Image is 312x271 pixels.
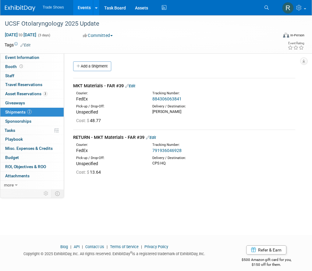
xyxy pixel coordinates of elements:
a: Contact Us [85,244,104,249]
span: Booth not reserved yet [18,64,24,69]
span: Shipments [5,110,32,114]
div: Event Format [258,32,305,41]
a: Asset Reservations3 [0,89,64,98]
div: FedEx [76,147,143,154]
span: Cost: $ [76,170,90,175]
div: RETURN - MKT Materials - FAR #39 [73,134,295,141]
a: 791936046928 [152,148,182,153]
span: Asset Reservations [5,91,48,96]
span: ROI, Objectives & ROO [5,164,46,169]
a: Staff [0,71,64,80]
div: FedEx [76,96,143,102]
sup: ® [130,251,132,254]
span: | [80,244,84,249]
div: Pick-up / Drop-Off: [76,156,143,161]
span: | [69,244,73,249]
span: more [4,182,14,187]
a: Sponsorships [0,117,64,126]
td: Tags [5,42,30,48]
button: Committed [81,32,115,38]
span: Sponsorships [5,119,31,124]
div: [PERSON_NAME] [152,109,219,114]
div: $500 Amazon gift card for you, [233,253,300,267]
span: Playbook [5,137,23,142]
a: Shipments2 [0,108,64,117]
a: Blog [60,244,68,249]
span: (3 days) [37,33,50,37]
span: Unspecified [76,161,98,166]
a: Attachments [0,172,64,180]
span: Event Information [5,55,39,60]
img: Rachel Murphy [282,2,294,14]
span: Cost: $ [76,118,90,123]
span: Giveaways [5,100,25,105]
span: Budget [5,155,19,160]
a: more [0,181,64,190]
a: Tasks [0,126,64,135]
a: Add a Shipment [73,61,111,71]
img: ExhibitDay [5,5,35,11]
div: Copyright © 2025 ExhibitDay, Inc. All rights reserved. ExhibitDay is a registered trademark of Ex... [5,250,224,257]
div: Courier: [76,91,143,96]
span: Travel Reservations [5,82,42,87]
a: Edit [146,135,156,140]
a: API [74,244,80,249]
div: Tracking Number: [152,91,238,96]
a: Event Information [0,53,64,62]
span: Staff [5,73,14,78]
div: Tracking Number: [152,143,238,147]
div: UCSF Otolaryngology 2025 Update [3,18,275,29]
a: Travel Reservations [0,80,64,89]
a: Giveaways [0,99,64,107]
a: Terms of Service [110,244,139,249]
a: Playbook [0,135,64,144]
span: Misc. Expenses & Credits [5,146,53,151]
a: 884306063841 [152,96,182,101]
a: Booth [0,62,64,71]
span: 2 [27,110,32,114]
a: Budget [0,153,64,162]
a: Privacy Policy [144,244,168,249]
a: Misc. Expenses & Credits [0,144,64,153]
div: MKT Materials - FAR #39 [73,83,295,89]
div: Delivery / Destination: [152,156,219,161]
span: Booth [5,64,24,69]
img: Format-Inperson.png [283,33,289,38]
span: | [140,244,144,249]
span: Tasks [5,128,15,133]
span: 3 [43,92,48,96]
div: Courier: [76,143,143,147]
span: 48.77 [76,118,103,123]
span: Unspecified [76,110,98,114]
span: | [105,244,109,249]
div: Delivery / Destination: [152,104,219,109]
div: Event Rating [288,42,304,45]
div: CPS HQ [152,161,219,166]
span: Trade Shows [43,5,64,9]
span: Attachments [5,173,30,178]
span: [DATE] [DATE] [5,32,37,38]
a: Edit [20,43,30,47]
span: 13.64 [76,170,103,175]
span: to [18,32,23,37]
a: ROI, Objectives & ROO [0,162,64,171]
div: $150 off for them. [233,262,300,267]
td: Toggle Event Tabs [51,190,64,197]
a: Edit [125,84,135,88]
td: Personalize Event Tab Strip [41,190,51,197]
a: Refer & Earn [246,245,286,255]
div: In-Person [290,33,304,38]
div: Pick-up / Drop-Off: [76,104,143,109]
